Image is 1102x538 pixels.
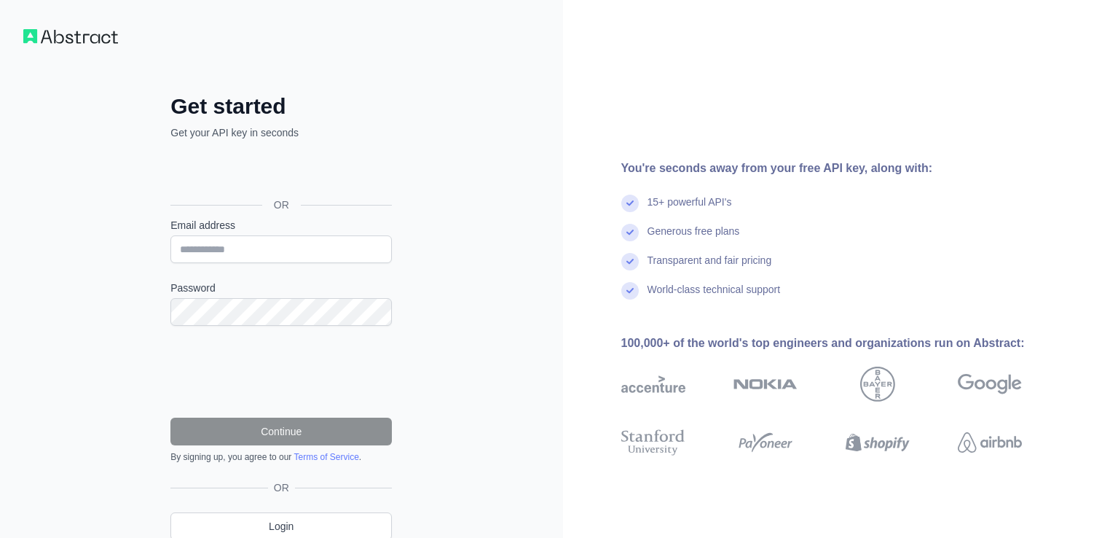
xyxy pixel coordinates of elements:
[621,253,639,270] img: check mark
[294,452,358,462] a: Terms of Service
[262,198,301,212] span: OR
[621,195,639,212] img: check mark
[170,418,392,445] button: Continue
[648,224,740,253] div: Generous free plans
[170,451,392,463] div: By signing up, you agree to our .
[170,343,392,400] iframe: reCAPTCHA
[170,125,392,140] p: Get your API key in seconds
[733,367,798,402] img: nokia
[648,282,781,311] div: World-class technical support
[860,367,895,402] img: bayer
[648,253,772,282] div: Transparent and fair pricing
[621,335,1068,352] div: 100,000+ of the world's top engineers and organizations run on Abstract:
[621,426,685,459] img: stanford university
[170,281,392,295] label: Password
[846,426,910,459] img: shopify
[733,426,798,459] img: payoneer
[958,426,1022,459] img: airbnb
[621,282,639,300] img: check mark
[958,367,1022,402] img: google
[163,156,396,188] iframe: Pulsante Accedi con Google
[648,195,732,224] div: 15+ powerful API's
[621,160,1068,177] div: You're seconds away from your free API key, along with:
[170,93,392,120] h2: Get started
[621,224,639,241] img: check mark
[170,218,392,233] label: Email address
[621,367,685,402] img: accenture
[268,480,295,495] span: OR
[23,29,118,44] img: Workflow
